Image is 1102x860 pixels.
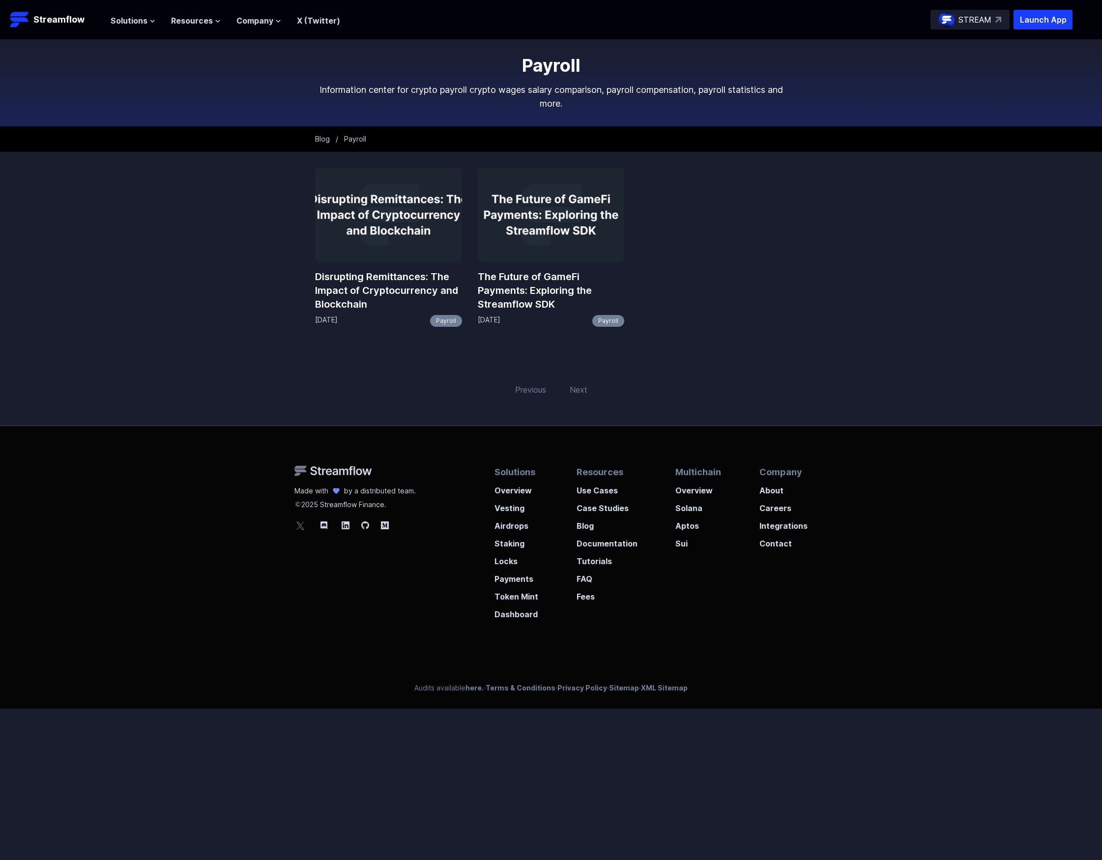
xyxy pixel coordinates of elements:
[315,83,787,111] p: Information center for crypto payroll crypto wages salary comparison, payroll compensation, payro...
[171,15,221,27] button: Resources
[478,270,625,311] a: The Future of GameFi Payments: Exploring the Streamflow SDK
[759,479,808,496] a: About
[10,10,29,29] img: Streamflow Logo
[494,602,538,620] a: Dashboard
[315,135,330,143] a: Blog
[577,585,638,602] a: Fees
[675,496,721,514] a: Solana
[564,378,593,401] span: Next
[494,567,538,585] a: Payments
[759,532,808,549] a: Contact
[577,567,638,585] a: FAQ
[478,168,625,262] img: The Future of GameFi Payments: Exploring the Streamflow SDK
[592,315,624,327] a: Payroll
[930,10,1010,29] a: STREAM
[294,486,328,496] p: Made with
[759,514,808,532] a: Integrations
[315,315,338,327] p: [DATE]
[577,479,638,496] a: Use Cases
[759,496,808,514] a: Careers
[430,315,462,327] a: Payroll
[759,465,808,479] p: Company
[995,17,1001,23] img: top-right-arrow.svg
[577,514,638,532] a: Blog
[33,13,85,27] p: Streamflow
[414,683,688,693] p: Audits available · · · ·
[315,168,462,262] img: Disrupting Remittances: The Impact of Cryptocurrency and Blockchain
[577,549,638,567] a: Tutorials
[294,496,416,510] p: 2025 Streamflow Finance.
[577,465,638,479] p: Resources
[111,15,155,27] button: Solutions
[509,378,552,401] span: Previous
[609,684,639,692] a: Sitemap
[494,479,538,496] a: Overview
[111,15,147,27] span: Solutions
[494,514,538,532] a: Airdrops
[494,532,538,549] a: Staking
[494,496,538,514] a: Vesting
[675,479,721,496] a: Overview
[465,684,484,692] a: here.
[315,270,462,311] a: Disrupting Remittances: The Impact of Cryptocurrency and Blockchain
[236,15,273,27] span: Company
[344,486,416,496] p: by a distributed team.
[478,315,500,327] p: [DATE]
[494,465,538,479] p: Solutions
[494,585,538,602] a: Token Mint
[344,135,366,143] span: Payroll
[297,16,340,26] a: X (Twitter)
[557,684,607,692] a: Privacy Policy
[236,15,281,27] button: Company
[939,12,955,28] img: streamflow-logo-circle.png
[577,532,638,549] a: Documentation
[675,532,721,549] a: Sui
[171,15,213,27] span: Resources
[675,465,721,479] p: Multichain
[494,549,538,567] a: Locks
[10,10,101,29] a: Streamflow
[486,684,555,692] a: Terms & Conditions
[641,684,688,692] a: XML Sitemap
[958,14,991,26] p: STREAM
[577,496,638,514] a: Case Studies
[294,465,372,476] img: Streamflow Logo
[675,514,721,532] a: Aptos
[336,135,338,143] span: /
[1014,10,1073,29] button: Launch App
[315,56,787,75] h1: Payroll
